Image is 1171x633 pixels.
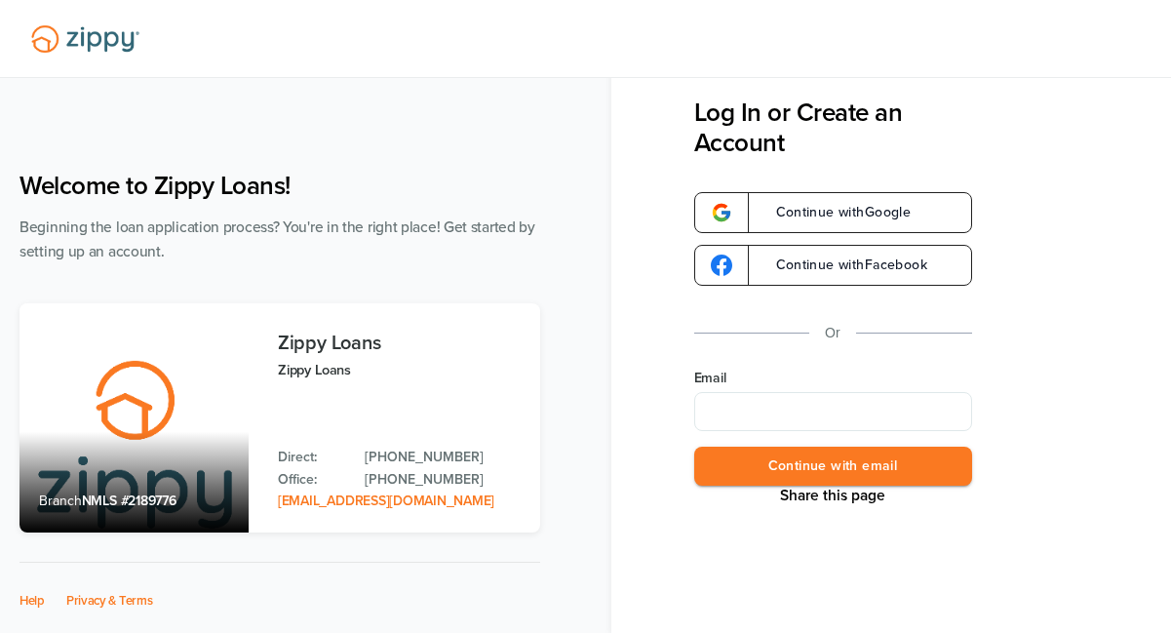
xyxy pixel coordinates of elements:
[694,192,972,233] a: google-logoContinue withGoogle
[278,493,494,509] a: Email Address: zippyguide@zippymh.com
[694,245,972,286] a: google-logoContinue withFacebook
[66,593,153,609] a: Privacy & Terms
[694,98,972,158] h3: Log In or Create an Account
[82,493,176,509] span: NMLS #2189776
[365,447,521,468] a: Direct Phone: 512-975-2947
[694,447,972,487] button: Continue with email
[757,206,912,219] span: Continue with Google
[20,171,540,201] h1: Welcome to Zippy Loans!
[278,333,521,354] h3: Zippy Loans
[278,447,345,468] p: Direct:
[711,255,732,276] img: google-logo
[694,369,972,388] label: Email
[694,392,972,431] input: Email Address
[365,469,521,491] a: Office Phone: 512-975-2947
[20,17,151,61] img: Lender Logo
[774,486,891,505] button: Share This Page
[20,218,535,260] span: Beginning the loan application process? You're in the right place! Get started by setting up an a...
[711,202,732,223] img: google-logo
[39,493,82,509] span: Branch
[825,321,840,345] p: Or
[757,258,927,272] span: Continue with Facebook
[20,593,45,609] a: Help
[278,359,521,381] p: Zippy Loans
[278,469,345,491] p: Office:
